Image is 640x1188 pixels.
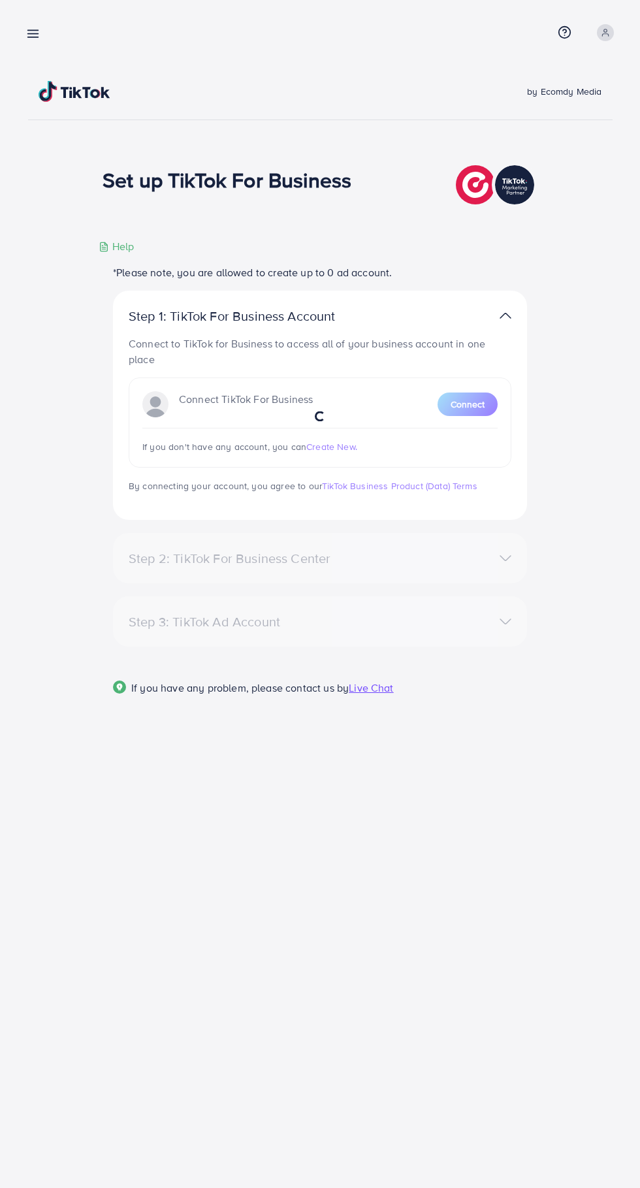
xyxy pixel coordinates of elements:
[456,162,537,208] img: TikTok partner
[527,85,601,98] span: by Ecomdy Media
[99,239,135,254] div: Help
[500,306,511,325] img: TikTok partner
[39,81,110,102] img: TikTok
[131,681,349,695] span: If you have any problem, please contact us by
[129,308,377,324] p: Step 1: TikTok For Business Account
[103,167,351,192] h1: Set up TikTok For Business
[113,681,126,694] img: Popup guide
[113,265,527,280] p: *Please note, you are allowed to create up to 0 ad account.
[349,681,393,695] span: Live Chat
